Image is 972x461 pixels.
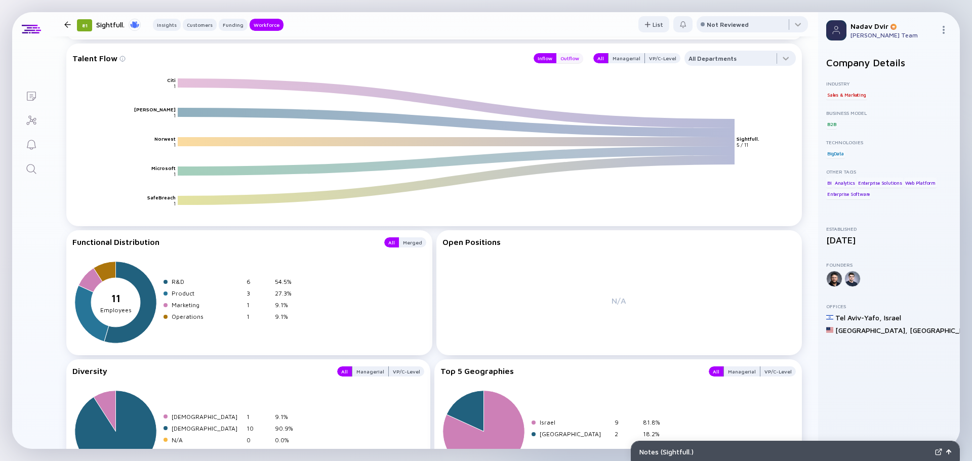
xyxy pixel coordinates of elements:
[247,278,271,285] div: 6
[826,314,833,321] img: Israel Flag
[556,53,583,63] button: Outflow
[540,418,611,426] div: Israel
[826,90,867,100] div: Sales & Marketing
[111,292,120,305] tspan: 11
[834,178,856,188] div: Analytics
[826,169,952,175] div: Other Tags
[593,53,608,63] button: All
[153,19,181,31] button: Insights
[154,136,176,142] text: Norwest
[709,366,723,376] button: All
[77,19,92,31] div: 81
[247,425,271,432] div: 10
[540,430,611,438] div: [GEOGRAPHIC_DATA]
[275,278,299,285] div: 54.5%
[442,237,796,246] div: Open Positions
[935,448,942,455] img: Expand Notes
[826,235,952,245] div: [DATE]
[639,447,931,456] div: Notes ( Sightfull. )
[183,19,217,31] button: Customers
[826,326,833,333] img: United States Flag
[275,301,299,309] div: 9.1%
[174,83,176,89] text: 1
[615,430,639,438] div: 2
[442,255,796,347] div: N/A
[247,413,271,421] div: 1
[638,16,669,32] button: List
[857,178,903,188] div: Enterprise Solutions
[835,326,908,334] div: [GEOGRAPHIC_DATA] ,
[643,418,667,426] div: 81.8%
[707,21,749,28] div: Not Reviewed
[275,425,299,432] div: 90.9%
[247,436,271,444] div: 0
[850,31,936,39] div: [PERSON_NAME] Team
[72,237,374,247] div: Functional Distribution
[534,53,556,63] button: Inflow
[172,301,242,309] div: Marketing
[440,366,699,376] div: Top 5 Geographies
[645,53,680,63] button: VP/C-Level
[884,313,901,322] div: Israel
[826,189,871,199] div: Enterprise Software
[183,20,217,30] div: Customers
[250,19,283,31] button: Workforce
[946,449,951,454] img: Open Notes
[760,366,796,376] button: VP/C-Level
[723,366,760,376] button: Managerial
[826,20,846,40] img: Profile Picture
[275,436,299,444] div: 0.0%
[399,237,426,247] button: Merged
[151,165,176,171] text: Microsoft
[219,20,248,30] div: Funding
[826,80,952,87] div: Industry
[826,110,952,116] div: Business Model
[826,119,837,129] div: B2B
[12,156,50,180] a: Search
[247,313,271,320] div: 1
[174,171,176,177] text: 1
[615,418,639,426] div: 9
[389,366,424,376] button: VP/C-Level
[172,278,242,285] div: R&D
[850,22,936,30] div: Nadav Dvir
[940,26,948,34] img: Menu
[275,289,299,297] div: 27.3%
[100,306,132,314] tspan: Employees
[384,237,399,247] button: All
[737,136,759,142] text: Sightfull.
[172,289,242,297] div: Product
[337,366,352,376] button: All
[219,19,248,31] button: Funding
[153,20,181,30] div: Insights
[172,413,242,421] div: [DEMOGRAPHIC_DATA]
[724,366,760,376] div: Managerial
[826,178,833,188] div: BI
[174,142,176,148] text: 1
[172,436,242,444] div: N/A
[12,132,50,156] a: Reminders
[134,106,176,112] text: [PERSON_NAME]
[167,77,176,83] text: Citi
[275,413,299,421] div: 9.1%
[638,17,669,32] div: List
[904,178,937,188] div: Web Platform
[174,112,176,118] text: 1
[609,53,644,63] div: Managerial
[826,148,845,158] div: BigData
[247,301,271,309] div: 1
[172,313,242,320] div: Operations
[352,366,388,376] div: Managerial
[72,366,327,376] div: Diversity
[826,139,952,145] div: Technologies
[826,303,952,309] div: Offices
[247,289,271,297] div: 3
